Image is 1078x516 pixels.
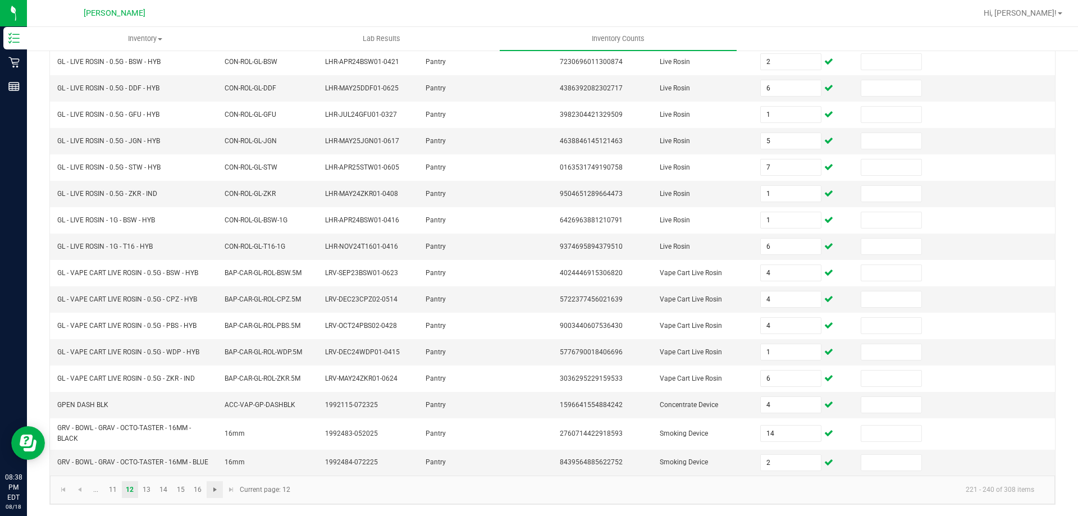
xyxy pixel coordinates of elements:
[426,190,446,198] span: Pantry
[225,137,277,145] span: CON-ROL-GL-JGN
[27,27,263,51] a: Inventory
[297,481,1043,499] kendo-pager-info: 221 - 240 of 308 items
[225,348,302,356] span: BAP-CAR-GL-ROL-WDP.5M
[560,295,623,303] span: 5722377456021639
[57,84,159,92] span: GL - LIVE ROSIN - 0.5G - DDF - HYB
[660,190,690,198] span: Live Rosin
[156,481,172,498] a: Page 14
[225,190,276,198] span: CON-ROL-GL-ZKR
[325,348,400,356] span: LRV-DEC24WDP01-0415
[325,163,399,171] span: LHR-APR25STW01-0605
[325,375,398,382] span: LRV-MAY24ZKR01-0624
[660,243,690,250] span: Live Rosin
[88,481,104,498] a: Page 10
[11,426,45,460] iframe: Resource center
[57,190,157,198] span: GL - LIVE ROSIN - 0.5G - ZKR - IND
[560,269,623,277] span: 4024446915306820
[325,458,378,466] span: 1992484-072225
[560,401,623,409] span: 1596641554884242
[57,295,197,303] span: GL - VAPE CART LIVE ROSIN - 0.5G - CPZ - HYB
[225,401,295,409] span: ACC-VAP-GP-DASHBLK
[225,430,245,437] span: 16mm
[560,137,623,145] span: 4638846145121463
[660,58,690,66] span: Live Rosin
[172,481,189,498] a: Page 15
[660,269,722,277] span: Vape Cart Live Rosin
[560,430,623,437] span: 2760714422918593
[426,269,446,277] span: Pantry
[325,430,378,437] span: 1992483-052025
[426,111,446,118] span: Pantry
[57,458,208,466] span: GRV - BOWL - GRAV - OCTO-TASTER - 16MM - BLUE
[50,476,1055,504] kendo-pager: Current page: 12
[426,295,446,303] span: Pantry
[57,375,195,382] span: GL - VAPE CART LIVE ROSIN - 0.5G - ZKR - IND
[426,322,446,330] span: Pantry
[57,243,153,250] span: GL - LIVE ROSIN - 1G - T16 - HYB
[426,348,446,356] span: Pantry
[225,243,285,250] span: CON-ROL-GL-T16-1G
[5,472,22,503] p: 08:38 PM EDT
[225,111,276,118] span: CON-ROL-GL-GFU
[426,216,446,224] span: Pantry
[28,34,263,44] span: Inventory
[426,243,446,250] span: Pantry
[660,84,690,92] span: Live Rosin
[660,401,718,409] span: Concentrate Device
[8,57,20,68] inline-svg: Retail
[57,58,161,66] span: GL - LIVE ROSIN - 0.5G - BSW - HYB
[57,137,160,145] span: GL - LIVE ROSIN - 0.5G - JGN - HYB
[325,295,398,303] span: LRV-DEC23CPZ02-0514
[225,58,277,66] span: CON-ROL-GL-BSW
[560,243,623,250] span: 9374695894379510
[8,81,20,92] inline-svg: Reports
[57,401,108,409] span: GPEN DASH BLK
[225,163,277,171] span: CON-ROL-GL-STW
[660,111,690,118] span: Live Rosin
[57,348,199,356] span: GL - VAPE CART LIVE ROSIN - 0.5G - WDP - HYB
[325,137,399,145] span: LHR-MAY25JGN01-0617
[325,58,399,66] span: LHR-APR24BSW01-0421
[8,33,20,44] inline-svg: Inventory
[660,216,690,224] span: Live Rosin
[660,137,690,145] span: Live Rosin
[225,458,245,466] span: 16mm
[560,58,623,66] span: 7230696011300874
[426,375,446,382] span: Pantry
[500,27,736,51] a: Inventory Counts
[325,401,378,409] span: 1992115-072325
[660,322,722,330] span: Vape Cart Live Rosin
[660,348,722,356] span: Vape Cart Live Rosin
[984,8,1057,17] span: Hi, [PERSON_NAME]!
[5,503,22,511] p: 08/18
[325,243,398,250] span: LHR-NOV24T1601-0416
[426,430,446,437] span: Pantry
[426,163,446,171] span: Pantry
[57,424,191,442] span: GRV - BOWL - GRAV - OCTO-TASTER - 16MM - BLACK
[426,58,446,66] span: Pantry
[560,190,623,198] span: 9504651289664473
[426,401,446,409] span: Pantry
[57,322,197,330] span: GL - VAPE CART LIVE ROSIN - 0.5G - PBS - HYB
[225,295,301,303] span: BAP-CAR-GL-ROL-CPZ.5M
[660,430,708,437] span: Smoking Device
[84,8,145,18] span: [PERSON_NAME]
[225,216,287,224] span: CON-ROL-GL-BSW-1G
[560,322,623,330] span: 9003440607536430
[225,269,302,277] span: BAP-CAR-GL-ROL-BSW.5M
[263,27,500,51] a: Lab Results
[75,485,84,494] span: Go to the previous page
[325,216,399,224] span: LHR-APR24BSW01-0416
[225,322,300,330] span: BAP-CAR-GL-ROL-PBS.5M
[189,481,205,498] a: Page 16
[325,322,397,330] span: LRV-OCT24PBS02-0428
[59,485,68,494] span: Go to the first page
[560,458,623,466] span: 8439564885622752
[426,137,446,145] span: Pantry
[325,269,398,277] span: LRV-SEP23BSW01-0623
[426,84,446,92] span: Pantry
[660,458,708,466] span: Smoking Device
[560,348,623,356] span: 5776790018406696
[57,111,159,118] span: GL - LIVE ROSIN - 0.5G - GFU - HYB
[207,481,223,498] a: Go to the next page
